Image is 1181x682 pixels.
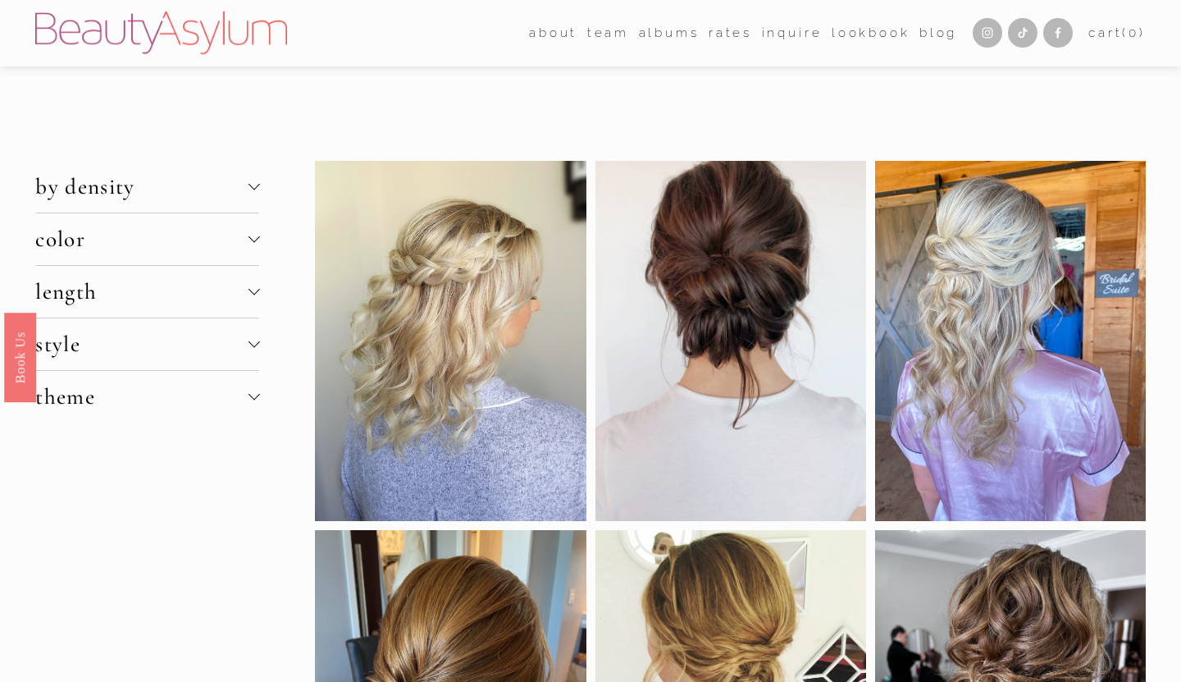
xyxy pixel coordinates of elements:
[35,11,287,54] img: Beauty Asylum | Bridal Hair &amp; Makeup Charlotte &amp; Atlanta
[4,312,36,401] a: Book Us
[35,371,259,423] button: theme
[35,383,248,410] span: theme
[832,21,910,46] a: Lookbook
[35,331,248,358] span: style
[35,173,248,200] span: by density
[35,161,259,213] button: by density
[973,18,1002,48] a: Instagram
[35,278,248,305] span: length
[35,226,248,253] span: color
[919,21,957,46] a: Blog
[1129,25,1139,40] span: 0
[35,213,259,265] button: color
[762,21,823,46] a: Inquire
[35,318,259,370] button: style
[1088,22,1146,44] a: 0 items in cart
[529,22,577,44] span: about
[1043,18,1073,48] a: Facebook
[709,21,752,46] a: Rates
[639,21,700,46] a: albums
[529,21,577,46] a: folder dropdown
[587,22,629,44] span: team
[1008,18,1037,48] a: TikTok
[587,21,629,46] a: folder dropdown
[1122,25,1145,40] span: ( )
[35,266,259,318] button: length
